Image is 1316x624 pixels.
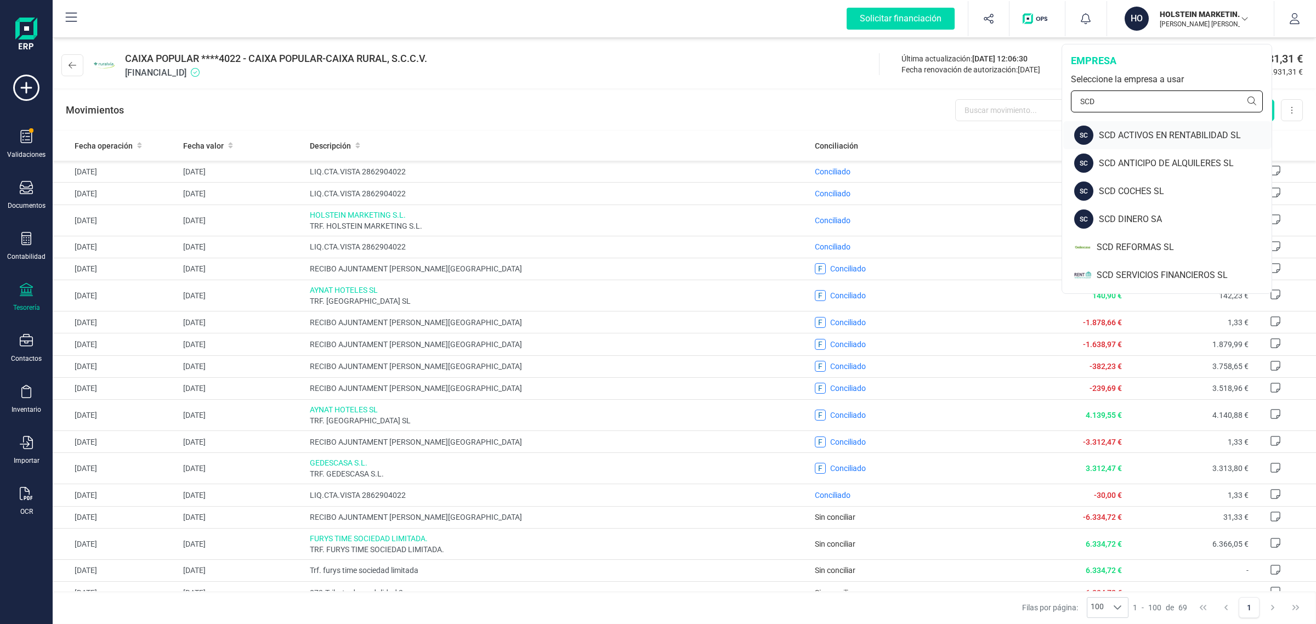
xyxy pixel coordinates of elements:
[1126,311,1252,333] td: 1,33 €
[815,513,855,521] span: Sin conciliar
[1126,355,1252,377] td: 3.758,65 €
[1126,528,1252,559] td: 6.366,05 €
[179,236,305,258] td: [DATE]
[179,559,305,581] td: [DATE]
[179,484,305,506] td: [DATE]
[972,54,1028,63] span: [DATE] 12:06:30
[12,405,41,414] div: Inventario
[179,258,305,280] td: [DATE]
[310,339,807,350] span: RECIBO AJUNTAMENT [PERSON_NAME][GEOGRAPHIC_DATA]
[7,150,46,159] div: Validaciones
[179,431,305,453] td: [DATE]
[1126,559,1252,581] td: -
[815,263,826,274] div: F
[179,205,305,236] td: [DATE]
[815,167,850,176] span: Conciliado
[1086,540,1122,548] span: 6.334,72 €
[53,355,179,377] td: [DATE]
[179,400,305,431] td: [DATE]
[1083,513,1122,521] span: -6.334,72 €
[1126,582,1252,604] td: -
[1083,588,1122,597] span: -6.334,72 €
[815,242,850,251] span: Conciliado
[310,140,351,151] span: Descripción
[53,161,179,183] td: [DATE]
[53,559,179,581] td: [DATE]
[1074,126,1093,145] div: SC
[1071,53,1263,69] div: empresa
[310,383,807,394] span: RECIBO AJUNTAMENT [PERSON_NAME][GEOGRAPHIC_DATA]
[815,588,855,597] span: Sin conciliar
[1126,431,1252,453] td: 1,33 €
[310,241,807,252] span: LIQ.CTA.VISTA 2862904022
[1126,280,1252,311] td: 142,23 €
[1090,384,1122,393] span: -239,69 €
[310,209,807,220] span: HOLSTEIN MARKETING S.L.
[815,189,850,198] span: Conciliado
[1262,597,1283,618] button: Next Page
[53,236,179,258] td: [DATE]
[310,544,807,555] span: TRF. FURYS TIME SOCIEDAD LIMITADA.
[75,140,133,151] span: Fecha operación
[8,201,46,210] div: Documentos
[53,453,179,484] td: [DATE]
[310,188,807,199] span: LIQ.CTA.VISTA 2862904022
[830,362,866,371] span: Conciliado
[310,361,807,372] span: RECIBO AJUNTAMENT [PERSON_NAME][GEOGRAPHIC_DATA]
[310,404,807,415] span: AYNAT HOTELES SL
[1099,157,1272,170] div: SCD ANTICIPO DE ALQUILERES SL
[1126,484,1252,506] td: 1,33 €
[53,582,179,604] td: [DATE]
[310,220,807,231] span: TRF. HOLSTEIN MARKETING S.L.
[1092,291,1122,300] span: 140,90 €
[815,290,826,301] div: F
[1097,241,1272,254] div: SCD REFORMAS SL
[1074,237,1091,257] img: SC
[1074,265,1091,285] img: SC
[815,140,858,151] span: Conciliación
[1083,438,1122,446] span: -3.312,47 €
[1022,597,1128,618] div: Filas por página:
[1285,597,1306,618] button: Last Page
[125,51,427,66] span: CAIXA POPULAR ****4022 - CAIXA POPULAR-CAIXA RURAL, S.C.C.V.
[815,463,826,474] div: F
[1252,51,1303,66] span: 9.931,31 €
[815,361,826,372] div: F
[815,540,855,548] span: Sin conciliar
[1099,185,1272,198] div: SCD COCHES SL
[15,18,37,53] img: Logo Finanedi
[1083,318,1122,327] span: -1.878,66 €
[53,528,179,559] td: [DATE]
[1074,154,1093,173] div: SC
[310,457,807,468] span: GEDESCASA S.L.
[179,453,305,484] td: [DATE]
[815,436,826,447] div: F
[1239,597,1260,618] button: Page 1
[125,66,427,80] span: [FINANCIAL_ID]
[1120,1,1261,36] button: HOHOLSTEIN MARKETING SL[PERSON_NAME] [PERSON_NAME]
[310,533,807,544] span: FURYS TIME SOCIEDAD LIMITADA.
[830,464,866,473] span: Conciliado
[310,166,807,177] span: LIQ.CTA.VISTA 2862904022
[179,506,305,528] td: [DATE]
[20,507,33,516] div: OCR
[310,587,807,598] span: 073-Tributo de modalidad 2
[830,384,866,393] span: Conciliado
[1099,213,1272,226] div: SCD DINERO SA
[833,1,968,36] button: Solicitar financiación
[183,140,224,151] span: Fecha valor
[310,285,807,296] span: AYNAT HOTELES SL
[1074,209,1093,229] div: SC
[1097,269,1272,282] div: SCD SERVICIOS FINANCIEROS SL
[53,183,179,205] td: [DATE]
[815,566,855,575] span: Sin conciliar
[1216,597,1236,618] button: Previous Page
[830,264,866,273] span: Conciliado
[955,99,1113,121] input: Buscar movimiento...
[815,383,826,394] div: F
[179,161,305,183] td: [DATE]
[847,8,955,30] div: Solicitar financiación
[13,303,40,312] div: Tesorería
[1071,90,1263,112] input: Buscar empresa
[310,436,807,447] span: RECIBO AJUNTAMENT [PERSON_NAME][GEOGRAPHIC_DATA]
